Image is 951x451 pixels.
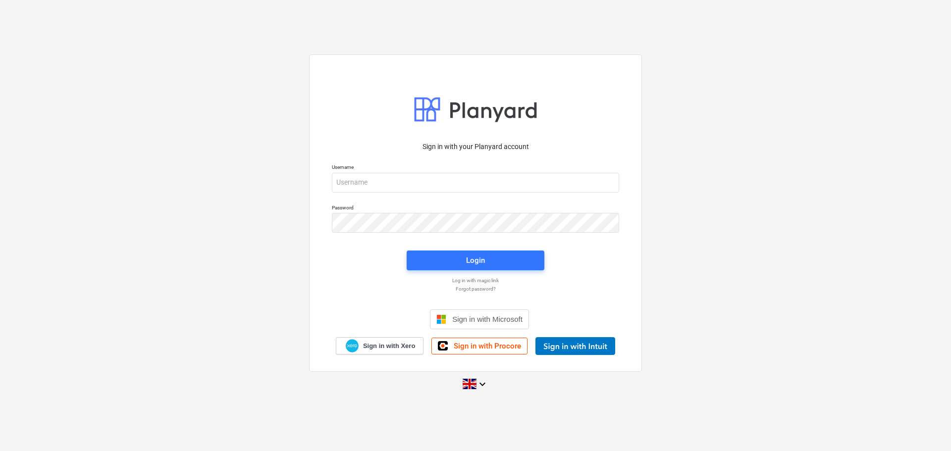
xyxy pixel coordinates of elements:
div: Login [466,254,485,267]
a: Forgot password? [327,286,624,292]
input: Username [332,173,619,193]
span: Sign in with Microsoft [452,315,523,323]
p: Username [332,164,619,172]
img: Microsoft logo [436,314,446,324]
button: Login [407,251,544,270]
a: Log in with magic link [327,277,624,284]
p: Sign in with your Planyard account [332,142,619,152]
span: Sign in with Procore [454,342,521,351]
a: Sign in with Procore [431,338,528,354]
i: keyboard_arrow_down [476,378,488,390]
p: Password [332,204,619,213]
img: Xero logo [346,339,359,352]
a: Sign in with Xero [336,337,424,354]
span: Sign in with Xero [363,342,415,351]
